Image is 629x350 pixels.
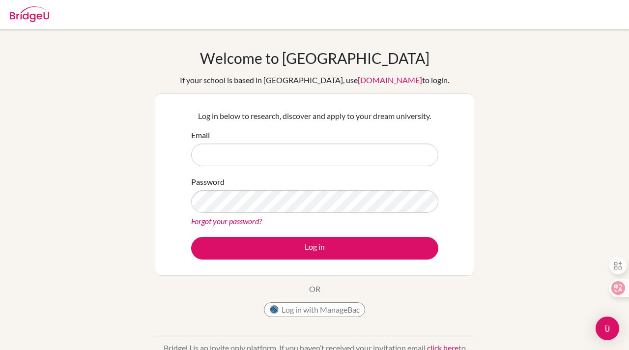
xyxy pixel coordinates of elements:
[191,129,210,141] label: Email
[10,6,49,22] img: Bridge-U
[191,176,225,188] label: Password
[200,49,429,67] h1: Welcome to [GEOGRAPHIC_DATA]
[358,75,422,85] a: [DOMAIN_NAME]
[191,237,438,260] button: Log in
[596,317,619,340] div: Open Intercom Messenger
[191,110,438,122] p: Log in below to research, discover and apply to your dream university.
[191,216,262,226] a: Forgot your password?
[264,302,365,317] button: Log in with ManageBac
[309,283,320,295] p: OR
[180,74,449,86] div: If your school is based in [GEOGRAPHIC_DATA], use to login.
